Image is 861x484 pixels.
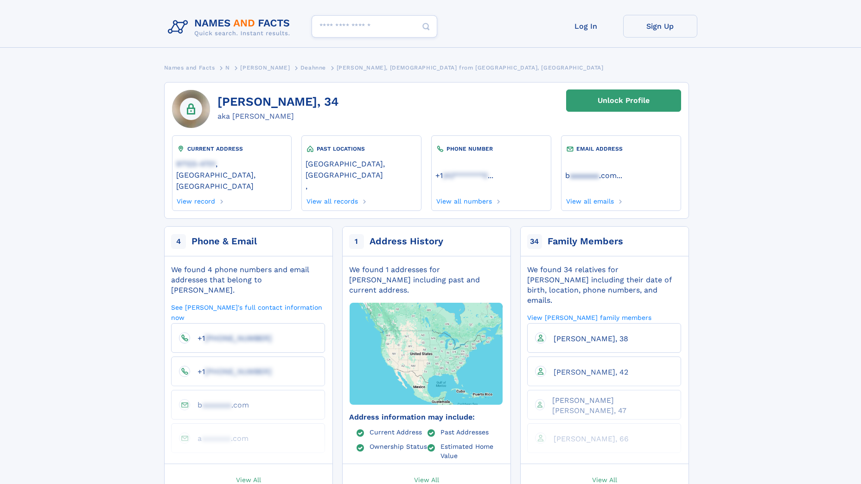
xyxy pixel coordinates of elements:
[164,62,215,73] a: Names and Facts
[415,15,437,38] button: Search Button
[190,367,272,376] a: +1[PHONE_NUMBER]
[190,433,249,442] a: aaaaaaaa.com
[236,475,261,484] span: View All
[554,368,628,376] span: [PERSON_NAME], 42
[566,89,681,112] a: Unlock Profile
[171,303,325,322] a: See [PERSON_NAME]'s full contact information now
[370,235,443,248] div: Address History
[552,396,626,415] span: [PERSON_NAME] [PERSON_NAME], 47
[176,144,287,153] div: CURRENT ADDRESS
[176,195,216,205] a: View record
[349,234,364,249] span: 1
[548,235,623,248] div: Family Members
[190,333,272,342] a: +1[PHONE_NUMBER]
[164,15,298,40] img: Logo Names and Facts
[205,367,272,376] span: [PHONE_NUMBER]
[527,234,542,249] span: 34
[202,434,231,443] span: aaaaaaa
[191,235,257,248] div: Phone & Email
[414,475,439,484] span: View All
[570,171,599,180] span: aaaaaaa
[337,64,604,71] span: [PERSON_NAME], [DEMOGRAPHIC_DATA] from [GEOGRAPHIC_DATA], [GEOGRAPHIC_DATA]
[435,144,547,153] div: PHONE NUMBER
[435,171,547,180] a: ...
[306,195,358,205] a: View all records
[549,15,623,38] a: Log In
[306,159,417,179] a: [GEOGRAPHIC_DATA], [GEOGRAPHIC_DATA]
[565,170,617,180] a: baaaaaaa.com
[171,265,325,295] div: We found 4 phone numbers and email addresses that belong to [PERSON_NAME].
[598,90,650,111] div: Unlock Profile
[554,334,628,343] span: [PERSON_NAME], 38
[546,367,628,376] a: [PERSON_NAME], 42
[370,442,427,450] a: Ownership Status
[202,401,231,409] span: aaaaaaa
[306,144,417,153] div: PAST LOCATIONS
[565,144,676,153] div: EMAIL ADDRESS
[300,62,326,73] a: Deahnne
[217,111,338,122] div: aka [PERSON_NAME]
[217,95,338,109] h1: [PERSON_NAME], 34
[176,159,216,168] span: 97123-4701
[205,334,272,343] span: [PHONE_NUMBER]
[565,171,676,180] a: ...
[349,265,503,295] div: We found 1 addresses for [PERSON_NAME] including past and current address.
[546,434,629,443] a: [PERSON_NAME], 66
[592,475,617,484] span: View All
[527,265,681,306] div: We found 34 relatives for [PERSON_NAME] including their date of birth, location, phone numbers, a...
[240,62,290,73] a: [PERSON_NAME]
[440,428,489,435] a: Past Addresses
[225,64,230,71] span: N
[554,434,629,443] span: [PERSON_NAME], 66
[349,412,503,422] div: Address information may include:
[440,442,503,459] a: Estimated Home Value
[565,195,614,205] a: View all emails
[190,400,249,409] a: baaaaaaa.com
[225,62,230,73] a: N
[171,234,186,249] span: 4
[333,276,519,431] img: Map with markers on addresses Deahnne M Nebrensky
[623,15,697,38] a: Sign Up
[527,313,651,322] a: View [PERSON_NAME] family members
[306,153,417,195] div: ,
[546,334,628,343] a: [PERSON_NAME], 38
[545,395,673,414] a: [PERSON_NAME] [PERSON_NAME], 47
[176,159,287,191] a: 97123-4701, [GEOGRAPHIC_DATA], [GEOGRAPHIC_DATA]
[300,64,326,71] span: Deahnne
[370,428,422,435] a: Current Address
[312,15,437,38] input: search input
[240,64,290,71] span: [PERSON_NAME]
[435,195,492,205] a: View all numbers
